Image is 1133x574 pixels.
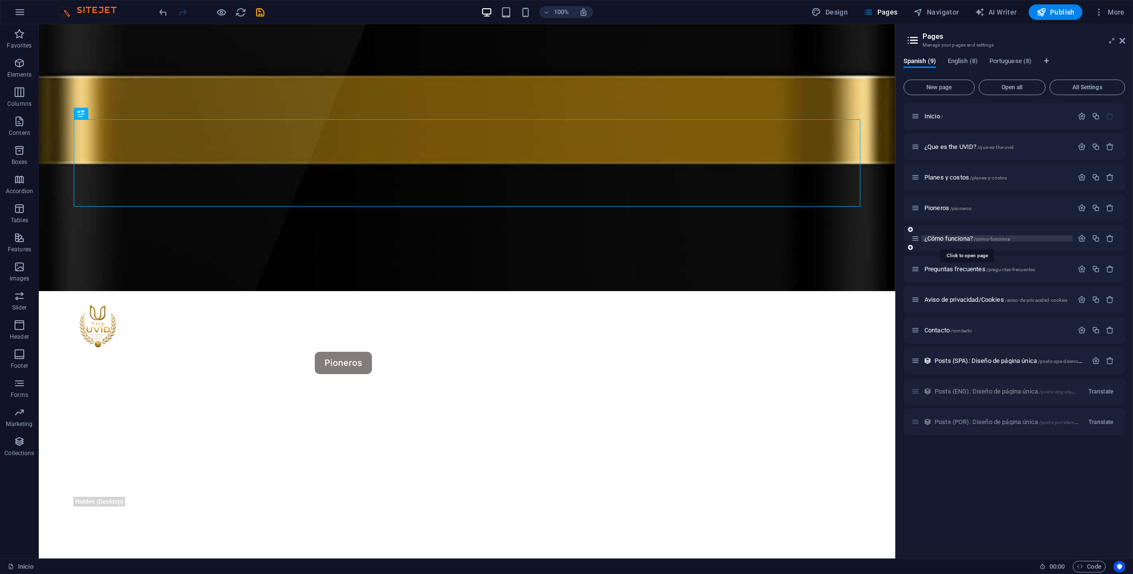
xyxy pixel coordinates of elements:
h3: Manage your pages and settings [923,41,1106,49]
span: Publish [1036,7,1075,17]
div: Posts (SPA): Diseño de página única/posts-spa-diseno-de-pagina-unica [932,358,1087,364]
span: /aviso-de-privacidad-cookies [1005,297,1068,303]
a: Click to cancel selection. Double-click to open Pages [8,561,33,573]
span: /posts-spa-diseno-de-pagina-unica [1038,359,1116,364]
div: Remove [1106,326,1115,334]
button: More [1090,4,1129,20]
div: Settings [1078,265,1086,273]
span: Click to open page [924,327,972,334]
div: Inicio/ [922,113,1073,119]
span: Preguntas frecuentes [924,265,1036,273]
button: Navigator [909,4,963,20]
div: ¿Cómo funciona?/como-funciona [922,235,1073,242]
span: /que-es-the-uvid [978,145,1014,150]
p: Boxes [12,158,28,166]
span: ¿Cómo funciona? [924,235,1010,242]
button: Translate [1084,384,1117,399]
button: Pages [859,4,901,20]
span: Translate [1088,388,1114,395]
div: Remove [1106,265,1115,273]
div: Settings [1078,143,1086,151]
span: / [941,114,943,119]
span: New page [908,84,971,90]
div: Settings [1078,112,1086,120]
span: Code [1077,561,1101,573]
span: : [1056,563,1058,570]
div: Remove [1106,173,1115,181]
p: Columns [7,100,32,108]
p: Marketing [6,420,32,428]
button: Design [808,4,852,20]
span: Click to open page [924,174,1007,181]
div: Remove [1106,234,1115,243]
i: Undo: Change pages (Ctrl+Z) [158,7,169,18]
div: Remove [1106,204,1115,212]
div: Settings [1078,295,1086,304]
span: /planes-y-costos [970,175,1007,180]
button: save [255,6,266,18]
h6: Session time [1039,561,1065,573]
div: Settings [1078,173,1086,181]
span: /preguntas-frecuentes [987,267,1036,272]
span: Spanish (9) [904,55,936,69]
button: reload [235,6,247,18]
div: Remove [1106,357,1115,365]
p: Footer [11,362,28,370]
p: Favorites [7,42,32,49]
i: Reload page [236,7,247,18]
div: Design (Ctrl+Alt+Y) [808,4,852,20]
div: Duplicate [1092,295,1100,304]
p: Header [10,333,29,341]
div: Duplicate [1092,173,1100,181]
span: Click to open page [924,113,943,120]
img: Editor Logo [56,6,129,18]
div: Remove [1106,295,1115,304]
p: Images [10,275,30,282]
p: Content [9,129,30,137]
span: Click to open page [924,143,1014,150]
div: The startpage cannot be deleted [1106,112,1115,120]
button: Usercentrics [1114,561,1125,573]
div: Preguntas frecuentes/preguntas-frecuentes [922,266,1073,272]
span: Translate [1088,418,1114,426]
button: Publish [1029,4,1083,20]
button: Open all [979,80,1046,95]
div: Settings [1092,357,1100,365]
div: Duplicate [1092,204,1100,212]
div: Duplicate [1092,234,1100,243]
span: Design [812,7,848,17]
div: Pioneros/pioneros [922,205,1073,211]
button: Code [1073,561,1106,573]
span: English (8) [948,55,978,69]
button: undo [158,6,169,18]
div: Duplicate [1092,112,1100,120]
span: /como-funciona [974,236,1010,242]
button: Translate [1084,414,1117,430]
div: Contacto/contacto [922,327,1073,333]
span: Pages [863,7,897,17]
button: Click here to leave preview mode and continue editing [216,6,227,18]
span: /contacto [951,328,972,333]
button: 100% [539,6,574,18]
div: Language Tabs [904,57,1125,76]
div: Settings [1078,204,1086,212]
div: ¿Que es the UVID?/que-es-the-uvid [922,144,1073,150]
p: Tables [11,216,28,224]
span: Navigator [913,7,959,17]
div: Duplicate [1092,265,1100,273]
span: Click to open page [935,357,1115,364]
div: Duplicate [1092,326,1100,334]
div: This layout is used as a template for all items (e.g. a blog post) of this collection. The conten... [923,357,932,365]
button: All Settings [1050,80,1125,95]
i: Save (Ctrl+S) [255,7,266,18]
span: AI Writer [975,7,1017,17]
button: AI Writer [971,4,1021,20]
p: Accordion [6,187,33,195]
span: More [1094,7,1125,17]
div: Aviso de privacidad/Cookies/aviso-de-privacidad-cookies [922,296,1073,303]
span: Pioneros [924,204,971,212]
span: 00 00 [1050,561,1065,573]
div: Settings [1078,326,1086,334]
button: New page [904,80,975,95]
span: Portuguese (8) [989,55,1032,69]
